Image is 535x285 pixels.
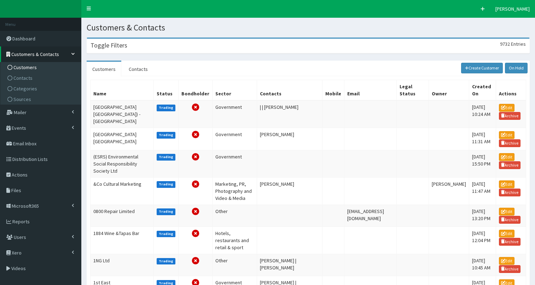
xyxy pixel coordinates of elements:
[213,227,257,254] td: Hotels, restaurants and retail & sport
[2,83,81,94] a: Categories
[469,205,496,227] td: [DATE] 13:20 PM
[11,265,26,272] span: Videos
[91,254,154,276] td: 1NG Ltd
[157,208,176,215] label: Trading
[469,177,496,205] td: [DATE] 11:47 AM
[461,63,503,73] a: Create Customer
[469,254,496,276] td: [DATE] 10:45 AM
[91,177,154,205] td: &Co Cultural Marketing
[91,80,154,101] th: Name
[157,132,176,138] label: Trading
[469,80,496,101] th: Created On
[499,153,514,161] a: Edit
[12,203,39,209] span: Microsoft365
[12,250,22,256] span: Xero
[344,205,397,227] td: [EMAIL_ADDRESS][DOMAIN_NAME]
[213,80,257,101] th: Sector
[499,230,514,238] a: Edit
[14,109,27,116] span: Mailer
[499,131,514,139] a: Edit
[13,75,33,81] span: Contacts
[13,140,36,147] span: Email Inbox
[12,156,48,162] span: Distribution Lists
[12,125,26,131] span: Events
[2,73,81,83] a: Contacts
[213,100,257,128] td: Government
[505,63,528,73] a: On Hold
[11,51,59,57] span: Customers & Contacts
[213,205,257,227] td: Other
[429,80,469,101] th: Owner
[213,177,257,205] td: Marketing, PR, Photography and Video & Media
[469,150,496,177] td: [DATE] 15:50 PM
[157,154,176,160] label: Trading
[499,208,514,216] a: Edit
[13,64,37,71] span: Customers
[153,80,179,101] th: Status
[499,189,521,196] a: Archive
[12,35,35,42] span: Dashboard
[257,128,322,150] td: [PERSON_NAME]
[91,227,154,254] td: 1884 Wine &Tapas Bar
[12,172,28,178] span: Actions
[2,62,81,73] a: Customers
[157,258,176,264] label: Trading
[14,234,26,240] span: Users
[499,112,521,120] a: Archive
[257,100,322,128] td: | | [PERSON_NAME]
[396,80,429,101] th: Legal Status
[499,139,521,147] a: Archive
[469,128,496,150] td: [DATE] 11:31 AM
[257,80,322,101] th: Contacts
[499,104,514,112] a: Edit
[257,177,322,205] td: [PERSON_NAME]
[13,85,37,92] span: Categories
[87,23,530,32] h1: Customers & Contacts
[91,42,127,49] h3: Toggle Filters
[499,265,521,273] a: Archive
[157,231,176,237] label: Trading
[13,96,31,102] span: Sources
[469,100,496,128] td: [DATE] 10:24 AM
[499,216,521,224] a: Archive
[322,80,344,101] th: Mobile
[213,150,257,177] td: Government
[91,128,154,150] td: [GEOGRAPHIC_DATA] [GEOGRAPHIC_DATA]
[500,41,510,47] span: 9732
[511,41,526,47] span: Entries
[12,218,30,225] span: Reports
[87,62,121,77] a: Customers
[213,128,257,150] td: Government
[257,254,322,276] td: [PERSON_NAME] | [PERSON_NAME]
[2,94,81,105] a: Sources
[179,80,213,101] th: Bondholder
[91,100,154,128] td: [GEOGRAPHIC_DATA] [GEOGRAPHIC_DATA]) - [GEOGRAPHIC_DATA]
[157,105,176,111] label: Trading
[11,187,21,194] span: Files
[213,254,257,276] td: Other
[344,80,397,101] th: Email
[495,6,530,12] span: [PERSON_NAME]
[496,80,526,101] th: Actions
[157,181,176,188] label: Trading
[499,180,514,188] a: Edit
[429,177,469,205] td: [PERSON_NAME]
[123,62,153,77] a: Contacts
[469,227,496,254] td: [DATE] 12:04 PM
[91,205,154,227] td: 0800 Repair Limited
[91,150,154,177] td: (ESRS) Environmental Social Responsibility Society Ltd
[499,257,514,265] a: Edit
[499,161,521,169] a: Archive
[499,238,521,246] a: Archive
